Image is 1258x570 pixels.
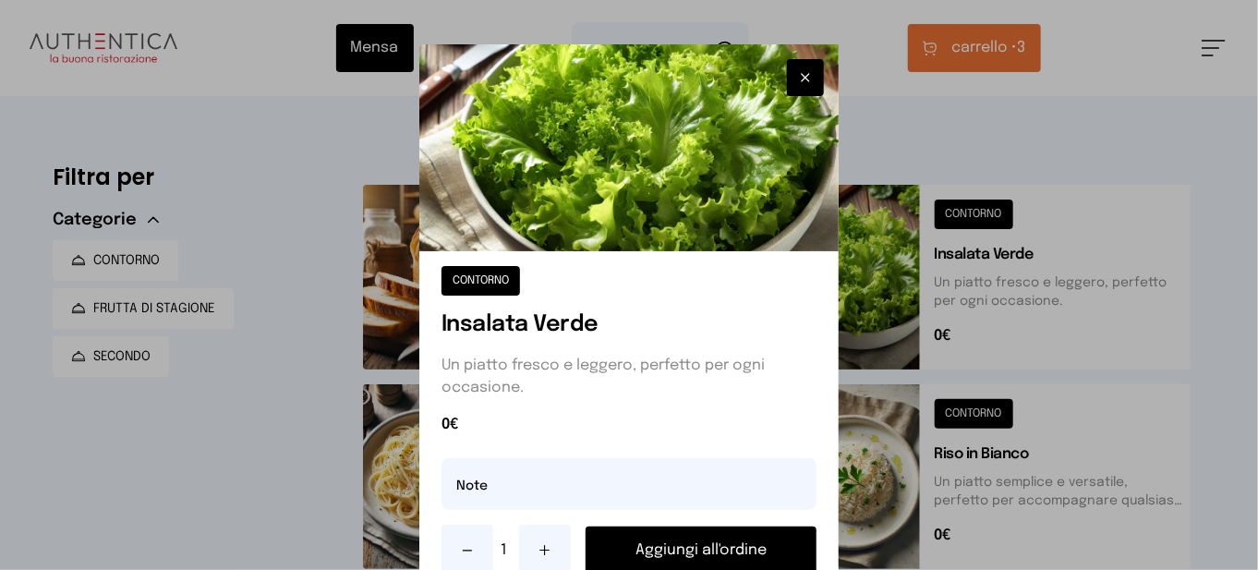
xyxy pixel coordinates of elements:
[501,540,512,562] span: 1
[419,44,839,251] img: Insalata Verde
[442,355,816,399] p: Un piatto fresco e leggero, perfetto per ogni occasione.
[442,414,816,436] span: 0€
[442,310,816,340] h1: Insalata Verde
[442,266,520,296] button: CONTORNO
